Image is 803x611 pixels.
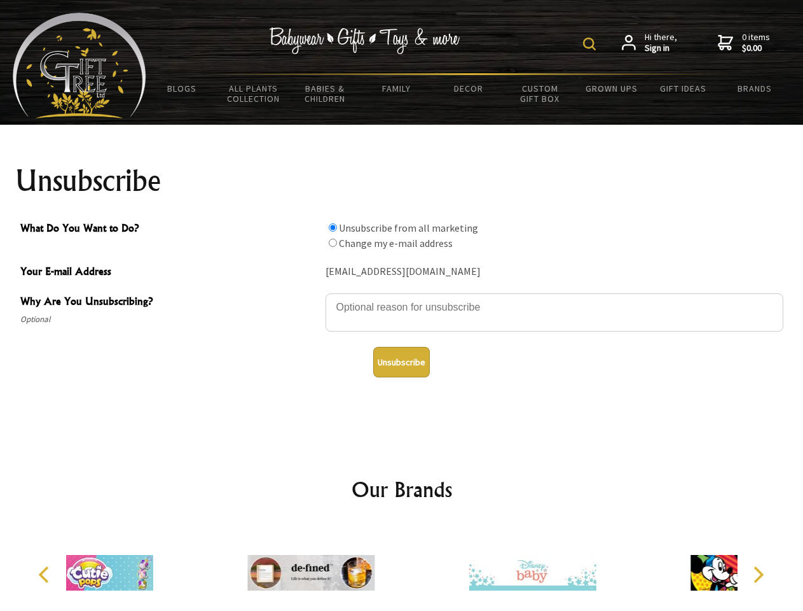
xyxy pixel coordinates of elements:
[718,32,770,54] a: 0 items$0.00
[329,239,337,247] input: What Do You Want to Do?
[32,561,60,589] button: Previous
[20,220,319,239] span: What Do You Want to Do?
[645,32,677,54] span: Hi there,
[504,75,576,112] a: Custom Gift Box
[218,75,290,112] a: All Plants Collection
[146,75,218,102] a: BLOGS
[742,31,770,54] span: 0 items
[744,561,772,589] button: Next
[432,75,504,102] a: Decor
[25,474,778,505] h2: Our Brands
[575,75,647,102] a: Grown Ups
[339,221,478,234] label: Unsubscribe from all marketing
[645,43,677,54] strong: Sign in
[339,237,453,249] label: Change my e-mail address
[742,43,770,54] strong: $0.00
[373,347,430,377] button: Unsubscribe
[622,32,677,54] a: Hi there,Sign in
[289,75,361,112] a: Babies & Children
[329,223,337,232] input: What Do You Want to Do?
[20,263,319,282] span: Your E-mail Address
[13,13,146,118] img: Babyware - Gifts - Toys and more...
[361,75,433,102] a: Family
[326,262,783,282] div: [EMAIL_ADDRESS][DOMAIN_NAME]
[647,75,719,102] a: Gift Ideas
[20,293,319,312] span: Why Are You Unsubscribing?
[20,312,319,327] span: Optional
[270,27,460,54] img: Babywear - Gifts - Toys & more
[719,75,791,102] a: Brands
[15,165,788,196] h1: Unsubscribe
[326,293,783,332] textarea: Why Are You Unsubscribing?
[583,38,596,50] img: product search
